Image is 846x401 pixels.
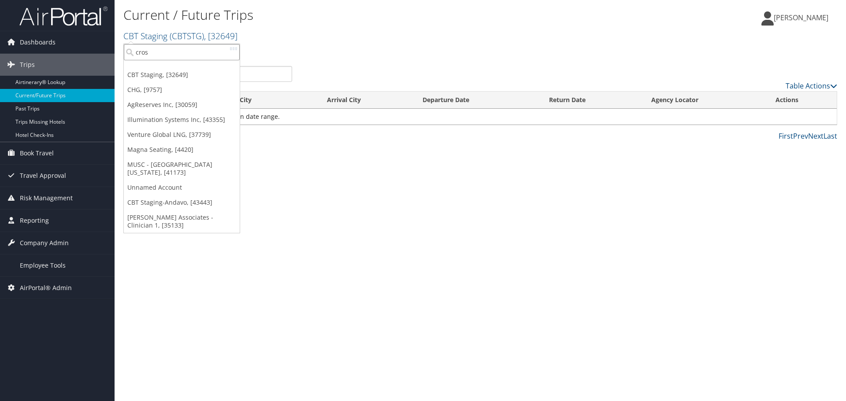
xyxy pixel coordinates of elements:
a: First [779,131,793,141]
span: Risk Management [20,187,73,209]
a: [PERSON_NAME] Associates - Clinician 1, [35133] [124,210,240,233]
span: Dashboards [20,31,56,53]
th: Arrival City: activate to sort column ascending [319,92,415,109]
img: airportal-logo.png [19,6,108,26]
a: Magna Seating, [4420] [124,142,240,157]
th: Agency Locator: activate to sort column ascending [643,92,768,109]
span: Reporting [20,210,49,232]
a: [PERSON_NAME] [761,4,837,31]
p: Filter: [123,46,599,58]
span: Company Admin [20,232,69,254]
a: Unnamed Account [124,180,240,195]
a: Prev [793,131,808,141]
th: Return Date: activate to sort column ascending [541,92,643,109]
th: Departure City: activate to sort column ascending [199,92,319,109]
span: Trips [20,54,35,76]
span: Employee Tools [20,254,66,276]
span: AirPortal® Admin [20,277,72,299]
td: No Airtineraries found within the given date range. [124,109,837,125]
h1: Current / Future Trips [123,6,599,24]
span: Book Travel [20,142,54,164]
a: MUSC - [GEOGRAPHIC_DATA][US_STATE], [41173] [124,157,240,180]
a: CBT Staging [123,30,237,42]
input: Search Accounts [124,44,240,60]
a: Illumination Systems Inc, [43355] [124,112,240,127]
a: CBT Staging-Andavo, [43443] [124,195,240,210]
a: Last [824,131,837,141]
a: Next [808,131,824,141]
img: ajax-loader.gif [230,46,237,51]
th: Departure Date: activate to sort column descending [415,92,541,109]
a: CHG, [9757] [124,82,240,97]
th: Actions [768,92,837,109]
a: Venture Global LNG, [37739] [124,127,240,142]
span: Travel Approval [20,165,66,187]
span: , [ 32649 ] [204,30,237,42]
a: CBT Staging, [32649] [124,67,240,82]
span: ( CBTSTG ) [170,30,204,42]
a: Table Actions [786,81,837,91]
a: AgReserves Inc, [30059] [124,97,240,112]
span: [PERSON_NAME] [774,13,828,22]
